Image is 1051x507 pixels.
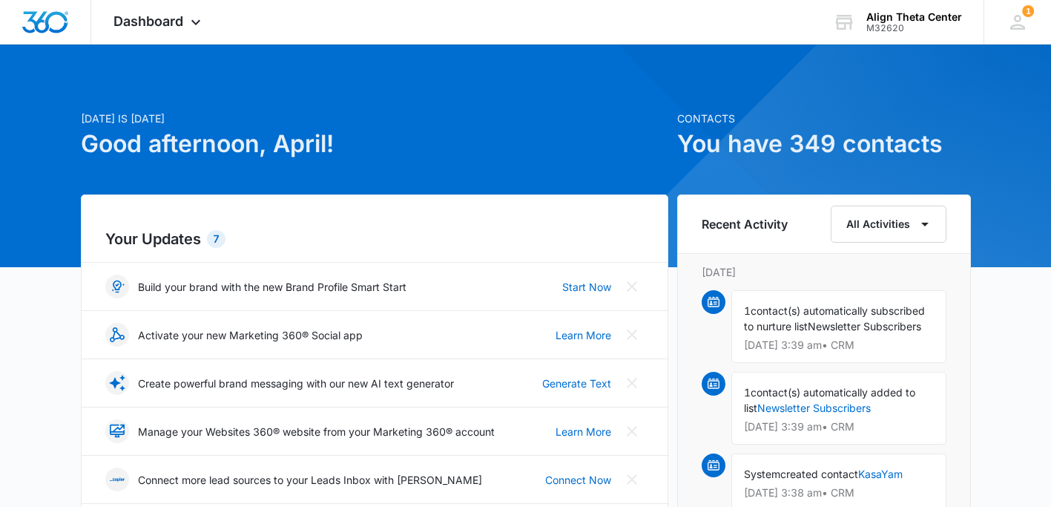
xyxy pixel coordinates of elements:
p: [DATE] 3:39 am • CRM [744,422,934,432]
span: Newsletter Subscribers [808,320,921,333]
h2: Your Updates [105,228,644,250]
div: account id [866,23,962,33]
span: Dashboard [113,13,183,29]
p: [DATE] 3:38 am • CRM [744,488,934,498]
span: created contact [780,468,858,480]
button: Close [620,323,644,347]
div: notifications count [1022,5,1034,17]
p: Manage your Websites 360® website from your Marketing 360® account [138,424,495,439]
a: Generate Text [542,376,611,391]
button: Close [620,275,644,298]
button: Close [620,371,644,395]
p: Build your brand with the new Brand Profile Smart Start [138,279,406,295]
button: Close [620,468,644,491]
p: Activate your new Marketing 360® Social app [138,327,363,343]
button: All Activities [831,206,946,243]
span: contact(s) automatically subscribed to nurture list [744,304,925,333]
p: Connect more lead sources to your Leads Inbox with [PERSON_NAME] [138,472,482,488]
p: Contacts [677,111,971,126]
a: Newsletter Subscribers [757,402,871,414]
p: [DATE] 3:39 am • CRM [744,340,934,350]
h1: You have 349 contacts [677,126,971,162]
a: KasaYam [858,468,903,480]
span: 1 [744,304,751,317]
h1: Good afternoon, April! [81,126,668,162]
a: Learn More [556,327,611,343]
div: 7 [207,230,225,248]
p: [DATE] is [DATE] [81,111,668,126]
div: account name [866,11,962,23]
a: Learn More [556,424,611,439]
span: 1 [744,386,751,399]
a: Connect Now [545,472,611,488]
span: contact(s) automatically added to list [744,386,915,414]
span: 1 [1022,5,1034,17]
button: Close [620,419,644,443]
span: System [744,468,780,480]
p: Create powerful brand messaging with our new AI text generator [138,376,454,391]
a: Start Now [562,279,611,295]
p: [DATE] [702,264,946,280]
h6: Recent Activity [702,215,788,233]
